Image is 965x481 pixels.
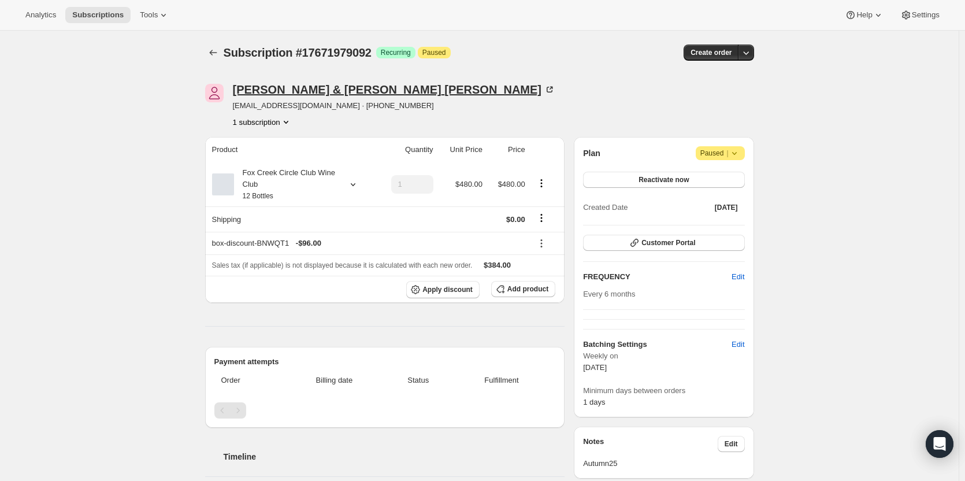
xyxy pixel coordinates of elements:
[583,202,628,213] span: Created Date
[455,375,548,386] span: Fulfillment
[243,192,273,200] small: 12 Bottles
[893,7,947,23] button: Settings
[725,439,738,449] span: Edit
[583,385,744,397] span: Minimum days between orders
[641,238,695,247] span: Customer Portal
[296,238,321,249] span: - $96.00
[583,147,600,159] h2: Plan
[72,10,124,20] span: Subscriptions
[25,10,56,20] span: Analytics
[715,203,738,212] span: [DATE]
[583,398,605,406] span: 1 days
[491,281,555,297] button: Add product
[375,137,436,162] th: Quantity
[532,177,551,190] button: Product actions
[838,7,890,23] button: Help
[214,356,556,368] h2: Payment attempts
[212,261,473,269] span: Sales tax (if applicable) is not displayed because it is calculated with each new order.
[455,180,482,188] span: $480.00
[389,375,448,386] span: Status
[708,199,745,216] button: [DATE]
[214,368,284,393] th: Order
[725,335,751,354] button: Edit
[732,339,744,350] span: Edit
[205,84,224,102] span: Elizabeth & Ian Webster
[224,451,565,462] h2: Timeline
[233,84,556,95] div: [PERSON_NAME] & [PERSON_NAME] [PERSON_NAME]
[205,137,376,162] th: Product
[205,206,376,232] th: Shipping
[212,238,525,249] div: box-discount-BNWQT1
[486,137,529,162] th: Price
[422,285,473,294] span: Apply discount
[133,7,176,23] button: Tools
[140,10,158,20] span: Tools
[381,48,411,57] span: Recurring
[234,167,338,202] div: Fox Creek Circle Club Wine Club
[583,235,744,251] button: Customer Portal
[583,290,635,298] span: Every 6 months
[65,7,131,23] button: Subscriptions
[233,116,292,128] button: Product actions
[583,172,744,188] button: Reactivate now
[583,436,718,452] h3: Notes
[726,149,728,158] span: |
[684,45,738,61] button: Create order
[224,46,372,59] span: Subscription #17671979092
[583,350,744,362] span: Weekly on
[926,430,953,458] div: Open Intercom Messenger
[233,100,556,112] span: [EMAIL_ADDRESS][DOMAIN_NAME] · [PHONE_NUMBER]
[583,271,732,283] h2: FREQUENCY
[912,10,940,20] span: Settings
[732,271,744,283] span: Edit
[583,339,732,350] h6: Batching Settings
[422,48,446,57] span: Paused
[856,10,872,20] span: Help
[718,436,745,452] button: Edit
[214,402,556,419] nav: Pagination
[700,147,740,159] span: Paused
[506,215,525,224] span: $0.00
[498,180,525,188] span: $480.00
[691,48,732,57] span: Create order
[532,212,551,224] button: Shipping actions
[18,7,63,23] button: Analytics
[639,175,689,184] span: Reactivate now
[205,45,221,61] button: Subscriptions
[287,375,382,386] span: Billing date
[437,137,486,162] th: Unit Price
[507,284,548,294] span: Add product
[583,458,744,469] span: Autumn25
[725,268,751,286] button: Edit
[583,363,607,372] span: [DATE]
[406,281,480,298] button: Apply discount
[484,261,511,269] span: $384.00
